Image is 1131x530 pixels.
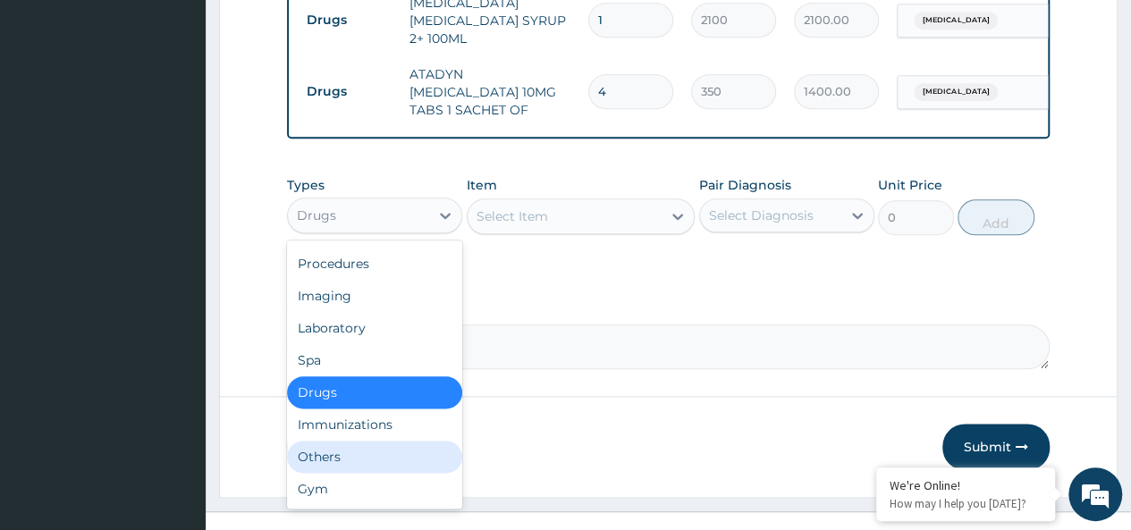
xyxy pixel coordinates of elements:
td: ATADYN [MEDICAL_DATA] 10MG TABS 1 SACHET OF [401,56,579,128]
textarea: Type your message and hit 'Enter' [9,346,341,408]
span: [MEDICAL_DATA] [914,83,998,101]
div: Procedures [287,248,462,280]
div: Immunizations [287,408,462,441]
img: d_794563401_company_1708531726252_794563401 [33,89,72,134]
div: Imaging [287,280,462,312]
td: Drugs [298,75,401,108]
div: Gym [287,473,462,505]
div: Minimize live chat window [293,9,336,52]
label: Pair Diagnosis [699,176,791,194]
div: Chat with us now [93,100,300,123]
p: How may I help you today? [890,496,1042,511]
div: Laboratory [287,312,462,344]
div: Drugs [297,206,336,224]
div: Others [287,441,462,473]
div: We're Online! [890,477,1042,493]
div: Spa [287,344,462,376]
div: Drugs [287,376,462,408]
div: Select Item [477,207,548,225]
label: Unit Price [878,176,942,194]
div: Select Diagnosis [709,206,814,224]
td: Drugs [298,4,401,37]
label: Comment [287,299,1050,315]
label: Types [287,178,325,193]
span: We're online! [104,154,247,334]
button: Add [958,199,1034,235]
span: [MEDICAL_DATA] [914,12,998,29]
label: Item [467,176,497,194]
button: Submit [942,424,1050,470]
